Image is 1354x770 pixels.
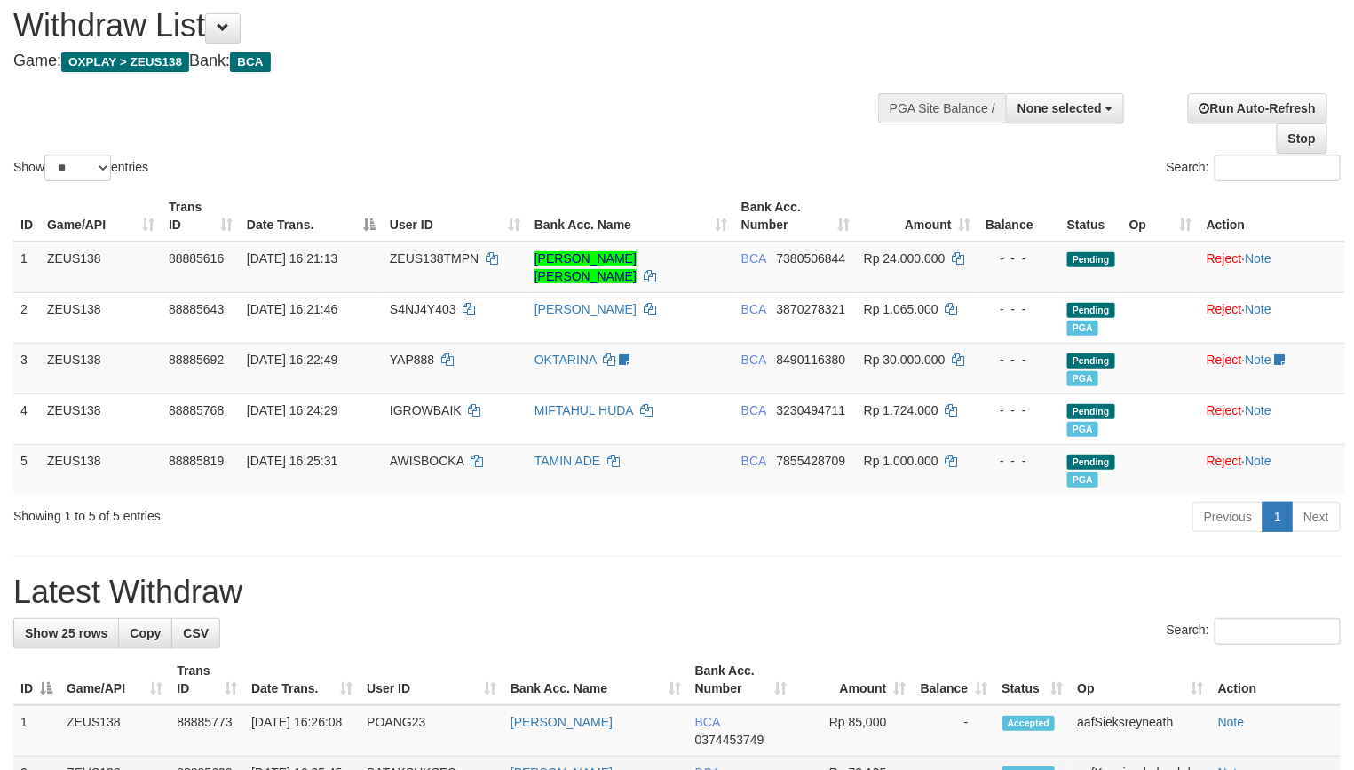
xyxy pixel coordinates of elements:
[13,444,40,495] td: 5
[777,302,846,316] span: Copy 3870278321 to clipboard
[1200,393,1345,444] td: ·
[390,302,456,316] span: S4NJ4Y403
[986,250,1053,267] div: - - -
[978,191,1060,242] th: Balance
[247,302,337,316] span: [DATE] 16:21:46
[169,403,224,417] span: 88885768
[1215,155,1341,181] input: Search:
[1200,191,1345,242] th: Action
[741,353,766,367] span: BCA
[857,191,978,242] th: Amount: activate to sort column ascending
[1067,371,1098,386] span: Marked by aafmaleo
[25,626,107,640] span: Show 25 rows
[169,302,224,316] span: 88885643
[1067,422,1098,437] span: Marked by aafsolysreylen
[383,191,527,242] th: User ID: activate to sort column ascending
[527,191,734,242] th: Bank Acc. Name: activate to sort column ascending
[1067,472,1098,488] span: Marked by aafsolysreylen
[244,655,360,705] th: Date Trans.: activate to sort column ascending
[390,403,462,417] span: IGROWBAIK
[1067,321,1098,336] span: Marked by aafnoeunsreypich
[1245,454,1271,468] a: Note
[390,454,464,468] span: AWISBOCKA
[40,444,162,495] td: ZEUS138
[171,618,220,648] a: CSV
[914,705,995,757] td: -
[1245,353,1271,367] a: Note
[777,454,846,468] span: Copy 7855428709 to clipboard
[795,655,914,705] th: Amount: activate to sort column ascending
[534,251,637,283] a: [PERSON_NAME] [PERSON_NAME]
[1207,302,1242,316] a: Reject
[13,155,148,181] label: Show entries
[1245,403,1271,417] a: Note
[1071,655,1211,705] th: Op: activate to sort column ascending
[40,393,162,444] td: ZEUS138
[864,403,938,417] span: Rp 1.724.000
[1211,655,1341,705] th: Action
[1207,403,1242,417] a: Reject
[534,454,600,468] a: TAMIN ADE
[777,403,846,417] span: Copy 3230494711 to clipboard
[741,302,766,316] span: BCA
[1200,343,1345,393] td: ·
[162,191,240,242] th: Trans ID: activate to sort column ascending
[1200,242,1345,293] td: ·
[13,191,40,242] th: ID
[1067,252,1115,267] span: Pending
[169,454,224,468] span: 88885819
[688,655,795,705] th: Bank Acc. Number: activate to sort column ascending
[40,343,162,393] td: ZEUS138
[1192,502,1263,532] a: Previous
[13,343,40,393] td: 3
[1200,292,1345,343] td: ·
[13,500,550,525] div: Showing 1 to 5 of 5 entries
[878,93,1006,123] div: PGA Site Balance /
[1188,93,1327,123] a: Run Auto-Refresh
[244,705,360,757] td: [DATE] 16:26:08
[13,618,119,648] a: Show 25 rows
[511,715,613,729] a: [PERSON_NAME]
[170,705,244,757] td: 88885773
[1200,444,1345,495] td: ·
[61,52,189,72] span: OXPLAY > ZEUS138
[534,353,597,367] a: OKTARINA
[247,353,337,367] span: [DATE] 16:22:49
[1207,251,1242,266] a: Reject
[1207,454,1242,468] a: Reject
[44,155,111,181] select: Showentries
[741,251,766,266] span: BCA
[1215,618,1341,645] input: Search:
[390,353,434,367] span: YAP888
[1122,191,1200,242] th: Op: activate to sort column ascending
[169,251,224,266] span: 88885616
[1071,705,1211,757] td: aafSieksreyneath
[1218,715,1245,729] a: Note
[1167,155,1341,181] label: Search:
[695,715,720,729] span: BCA
[1277,123,1327,154] a: Stop
[40,292,162,343] td: ZEUS138
[247,454,337,468] span: [DATE] 16:25:31
[13,52,885,70] h4: Game: Bank:
[986,401,1053,419] div: - - -
[130,626,161,640] span: Copy
[864,353,946,367] span: Rp 30.000.000
[741,454,766,468] span: BCA
[59,655,170,705] th: Game/API: activate to sort column ascending
[169,353,224,367] span: 88885692
[247,403,337,417] span: [DATE] 16:24:29
[1067,353,1115,369] span: Pending
[1002,716,1056,731] span: Accepted
[986,300,1053,318] div: - - -
[13,8,885,44] h1: Withdraw List
[247,251,337,266] span: [DATE] 16:21:13
[390,251,479,266] span: ZEUS138TMPN
[170,655,244,705] th: Trans ID: activate to sort column ascending
[1017,101,1102,115] span: None selected
[534,302,637,316] a: [PERSON_NAME]
[864,454,938,468] span: Rp 1.000.000
[503,655,688,705] th: Bank Acc. Name: activate to sort column ascending
[695,733,764,747] span: Copy 0374453749 to clipboard
[1167,618,1341,645] label: Search:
